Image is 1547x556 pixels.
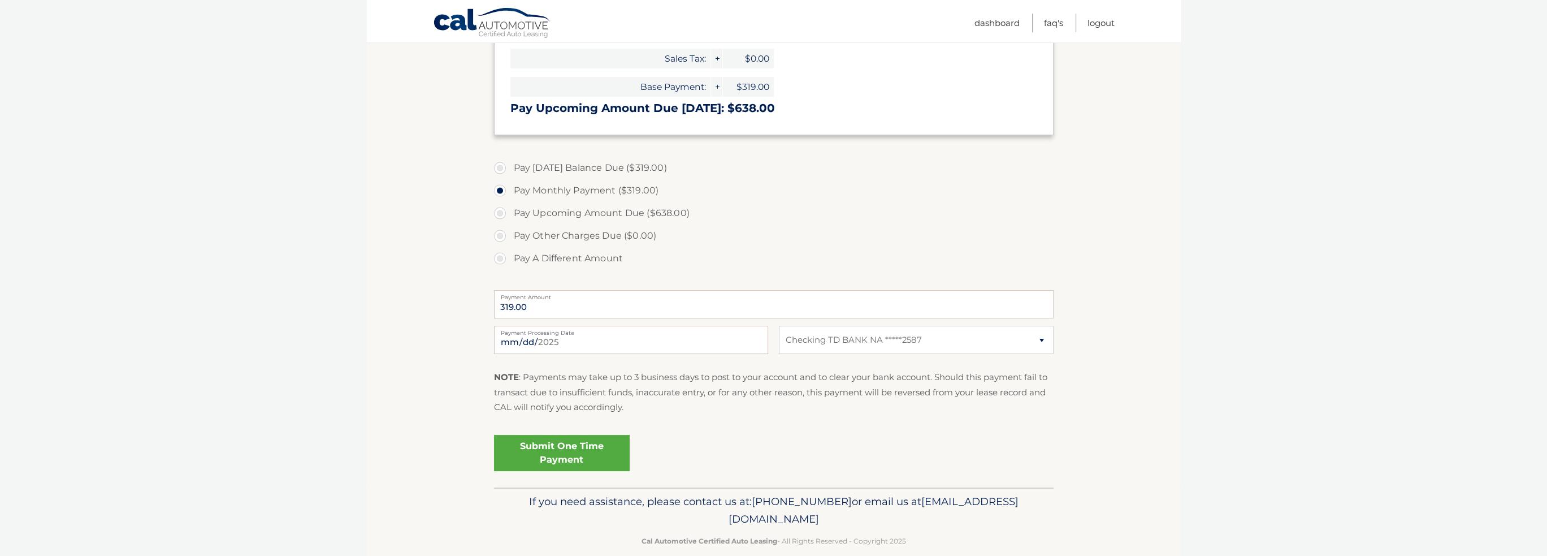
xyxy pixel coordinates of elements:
[494,290,1054,318] input: Payment Amount
[494,157,1054,179] label: Pay [DATE] Balance Due ($319.00)
[433,7,552,40] a: Cal Automotive
[510,77,710,97] span: Base Payment:
[494,326,768,335] label: Payment Processing Date
[510,49,710,68] span: Sales Tax:
[494,290,1054,299] label: Payment Amount
[494,435,630,471] a: Submit One Time Payment
[501,493,1046,529] p: If you need assistance, please contact us at: or email us at
[723,77,774,97] span: $319.00
[1044,14,1063,32] a: FAQ's
[494,370,1054,415] p: : Payments may take up to 3 business days to post to your account and to clear your bank account....
[711,49,722,68] span: +
[510,101,1037,115] h3: Pay Upcoming Amount Due [DATE]: $638.00
[711,77,722,97] span: +
[723,49,774,68] span: $0.00
[501,535,1046,547] p: - All Rights Reserved - Copyright 2025
[494,225,1054,247] label: Pay Other Charges Due ($0.00)
[642,537,777,545] strong: Cal Automotive Certified Auto Leasing
[494,179,1054,202] label: Pay Monthly Payment ($319.00)
[974,14,1020,32] a: Dashboard
[1087,14,1115,32] a: Logout
[494,326,768,354] input: Payment Date
[752,495,852,508] span: [PHONE_NUMBER]
[494,247,1054,270] label: Pay A Different Amount
[494,372,519,382] strong: NOTE
[494,202,1054,225] label: Pay Upcoming Amount Due ($638.00)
